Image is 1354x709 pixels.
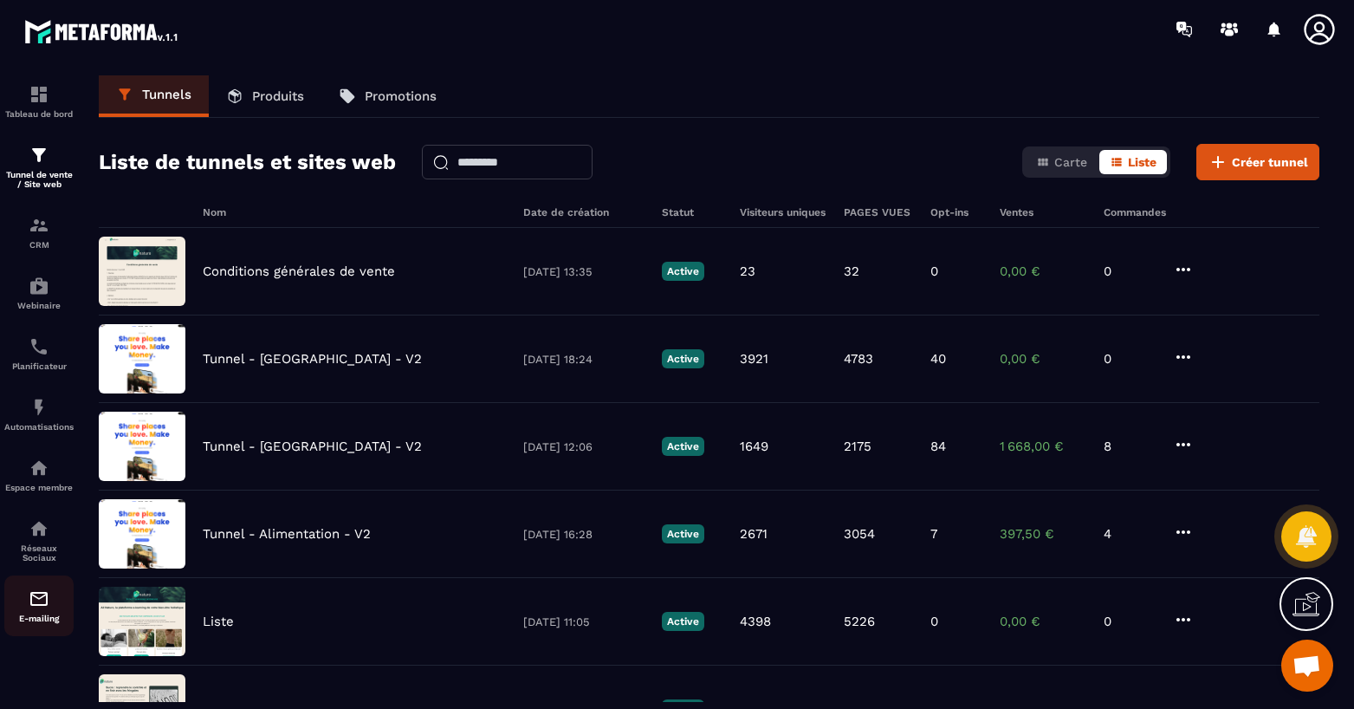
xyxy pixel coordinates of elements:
[523,206,645,218] h6: Date de création
[4,543,74,563] p: Réseaux Sociaux
[1000,526,1086,542] p: 397,50 €
[99,499,185,569] img: image
[930,614,938,629] p: 0
[1000,263,1086,279] p: 0,00 €
[321,75,454,117] a: Promotions
[1000,614,1086,629] p: 0,00 €
[1026,150,1098,174] button: Carte
[4,505,74,576] a: social-networksocial-networkRéseaux Sociaux
[4,301,74,310] p: Webinaire
[844,206,913,218] h6: PAGES VUES
[29,518,49,539] img: social-network
[930,526,937,542] p: 7
[99,412,185,481] img: image
[662,524,704,543] p: Active
[1128,155,1156,169] span: Liste
[1104,206,1166,218] h6: Commandes
[4,170,74,189] p: Tunnel de vente / Site web
[1099,150,1167,174] button: Liste
[29,336,49,357] img: scheduler
[662,262,704,281] p: Active
[662,206,722,218] h6: Statut
[4,361,74,371] p: Planificateur
[844,614,875,629] p: 5226
[24,16,180,47] img: logo
[523,528,645,541] p: [DATE] 16:28
[29,397,49,418] img: automations
[99,145,396,179] h2: Liste de tunnels et sites web
[29,458,49,478] img: automations
[4,263,74,323] a: automationsautomationsWebinaire
[1104,526,1156,542] p: 4
[99,237,185,306] img: image
[1281,640,1333,692] a: Ouvrir le chat
[99,324,185,394] img: image
[1104,439,1156,454] p: 8
[1104,614,1156,629] p: 0
[1000,439,1086,454] p: 1 668,00 €
[740,351,768,367] p: 3921
[740,614,771,629] p: 4398
[844,351,873,367] p: 4783
[1000,206,1086,218] h6: Ventes
[203,206,506,218] h6: Nom
[930,263,938,279] p: 0
[844,439,871,454] p: 2175
[29,84,49,105] img: formation
[29,276,49,296] img: automations
[740,263,755,279] p: 23
[4,109,74,119] p: Tableau de bord
[4,422,74,432] p: Automatisations
[930,439,946,454] p: 84
[740,206,826,218] h6: Visiteurs uniques
[203,614,234,629] p: Liste
[523,615,645,628] p: [DATE] 11:05
[365,88,437,104] p: Promotions
[99,587,185,656] img: image
[4,576,74,636] a: emailemailE-mailing
[930,206,982,218] h6: Opt-ins
[29,145,49,166] img: formation
[844,526,875,542] p: 3054
[844,263,859,279] p: 32
[1104,351,1156,367] p: 0
[4,614,74,623] p: E-mailing
[1000,351,1086,367] p: 0,00 €
[523,353,645,366] p: [DATE] 18:24
[209,75,321,117] a: Produits
[930,351,946,367] p: 40
[252,88,304,104] p: Produits
[4,202,74,263] a: formationformationCRM
[29,215,49,236] img: formation
[740,526,768,542] p: 2671
[4,445,74,505] a: automationsautomationsEspace membre
[4,71,74,132] a: formationformationTableau de bord
[4,132,74,202] a: formationformationTunnel de vente / Site web
[4,323,74,384] a: schedulerschedulerPlanificateur
[523,440,645,453] p: [DATE] 12:06
[203,351,422,367] p: Tunnel - [GEOGRAPHIC_DATA] - V2
[662,612,704,631] p: Active
[1104,263,1156,279] p: 0
[4,384,74,445] a: automationsautomationsAutomatisations
[4,240,74,250] p: CRM
[142,87,191,102] p: Tunnels
[4,483,74,492] p: Espace membre
[662,349,704,368] p: Active
[1196,144,1319,180] button: Créer tunnel
[1232,153,1308,171] span: Créer tunnel
[662,437,704,456] p: Active
[1054,155,1087,169] span: Carte
[523,265,645,278] p: [DATE] 13:35
[740,439,768,454] p: 1649
[29,589,49,609] img: email
[203,526,371,542] p: Tunnel - Alimentation - V2
[99,75,209,117] a: Tunnels
[203,439,422,454] p: Tunnel - [GEOGRAPHIC_DATA] - V2
[203,263,395,279] p: Conditions générales de vente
